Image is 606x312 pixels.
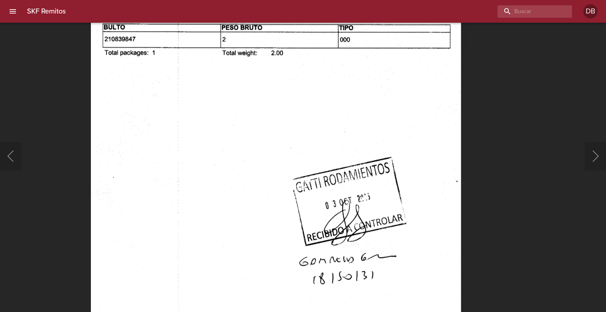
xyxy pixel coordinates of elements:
div: DB [583,4,597,18]
h6: SKF Remitos [27,6,66,17]
button: Siguiente [585,142,606,170]
input: buscar [497,5,560,18]
div: Abrir información de usuario [583,4,597,18]
button: menu [4,3,21,20]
